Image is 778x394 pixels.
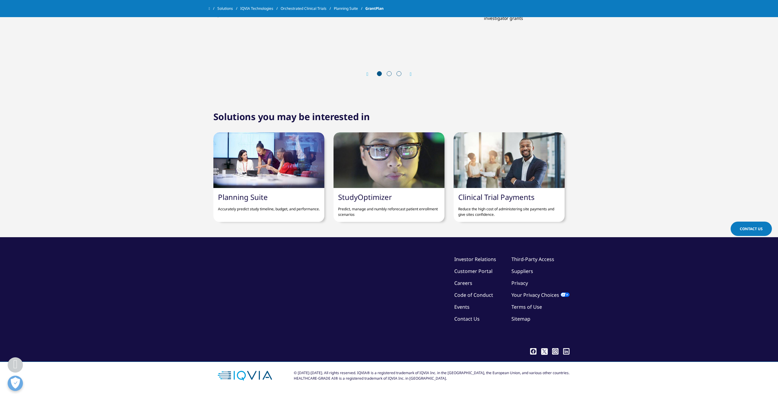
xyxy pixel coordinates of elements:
[731,222,772,236] a: Contact Us
[218,202,320,212] p: Accurately predict study timeline, budget, and performance.
[511,315,530,322] a: Sitemap
[511,304,542,310] a: Terms of Use
[458,202,560,217] p: Reduce the high cost of administering site payments and give sites confidence.
[218,192,268,202] a: Planning Suite
[511,280,528,286] a: Privacy
[8,376,23,391] button: Open Preferences
[454,268,492,274] a: Customer Portal
[454,315,480,322] a: Contact Us
[281,3,334,14] a: Orchestrated Clinical Trials
[454,292,493,298] a: Code of Conduct
[334,3,365,14] a: Planning Suite
[511,256,554,263] a: Third-Party Access
[240,3,281,14] a: IQVIA Technologies
[367,71,374,77] div: Previous slide
[338,192,392,202] a: StudyOptimizer
[454,280,472,286] a: Careers
[365,3,384,14] span: GrantPlan
[454,304,470,310] a: Events
[458,192,535,202] a: Clinical Trial Payments
[511,292,570,298] a: Your Privacy Choices
[294,370,570,381] div: © [DATE]-[DATE]. All rights reserved. IQVIA® is a registered trademark of IQVIA Inc. in the [GEOG...
[338,202,440,217] p: Predict, manage and numbly reforecast patient enrollment scenarios
[404,71,412,77] div: Next slide
[454,256,496,263] a: Investor Relations
[511,268,533,274] a: Suppliers
[217,3,240,14] a: Solutions
[740,226,763,231] span: Contact Us
[213,111,370,123] h2: Solutions you may be interested in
